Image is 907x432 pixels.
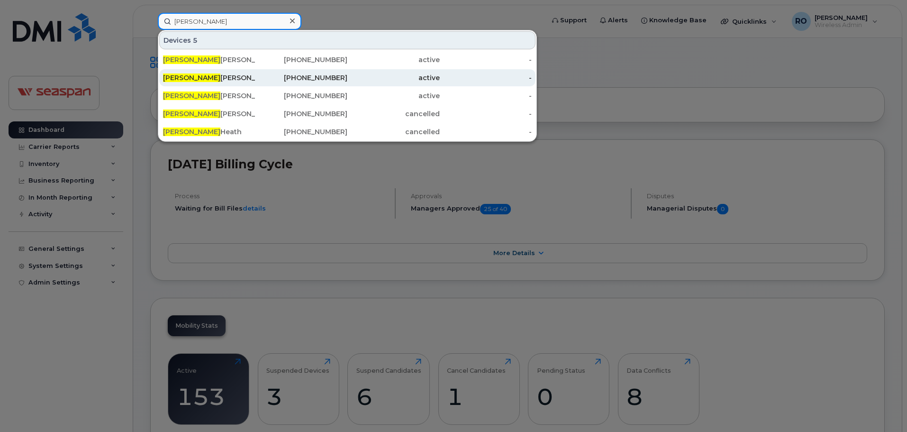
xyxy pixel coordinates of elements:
[255,109,348,119] div: [PHONE_NUMBER]
[163,92,220,100] span: [PERSON_NAME]
[347,91,440,101] div: active
[440,109,532,119] div: -
[440,127,532,137] div: -
[163,73,255,83] div: [PERSON_NAME]
[163,55,220,64] span: [PERSON_NAME]
[163,91,255,101] div: [PERSON_NAME]
[255,73,348,83] div: [PHONE_NUMBER]
[163,55,255,64] div: [PERSON_NAME]
[163,128,220,136] span: [PERSON_NAME]
[163,110,220,118] span: [PERSON_NAME]
[159,69,535,86] a: [PERSON_NAME][PERSON_NAME][PHONE_NUMBER]active-
[159,31,535,49] div: Devices
[159,123,535,140] a: [PERSON_NAME]Heath[PHONE_NUMBER]cancelled-
[193,36,198,45] span: 5
[440,73,532,83] div: -
[440,55,532,64] div: -
[347,109,440,119] div: cancelled
[347,73,440,83] div: active
[163,74,220,82] span: [PERSON_NAME]
[163,127,255,137] div: Heath
[163,109,255,119] div: [PERSON_NAME]
[440,91,532,101] div: -
[255,55,348,64] div: [PHONE_NUMBER]
[159,87,535,104] a: [PERSON_NAME][PERSON_NAME][PHONE_NUMBER]active-
[159,51,535,68] a: [PERSON_NAME][PERSON_NAME][PHONE_NUMBER]active-
[159,105,535,122] a: [PERSON_NAME][PERSON_NAME][PHONE_NUMBER]cancelled-
[255,91,348,101] div: [PHONE_NUMBER]
[255,127,348,137] div: [PHONE_NUMBER]
[347,127,440,137] div: cancelled
[347,55,440,64] div: active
